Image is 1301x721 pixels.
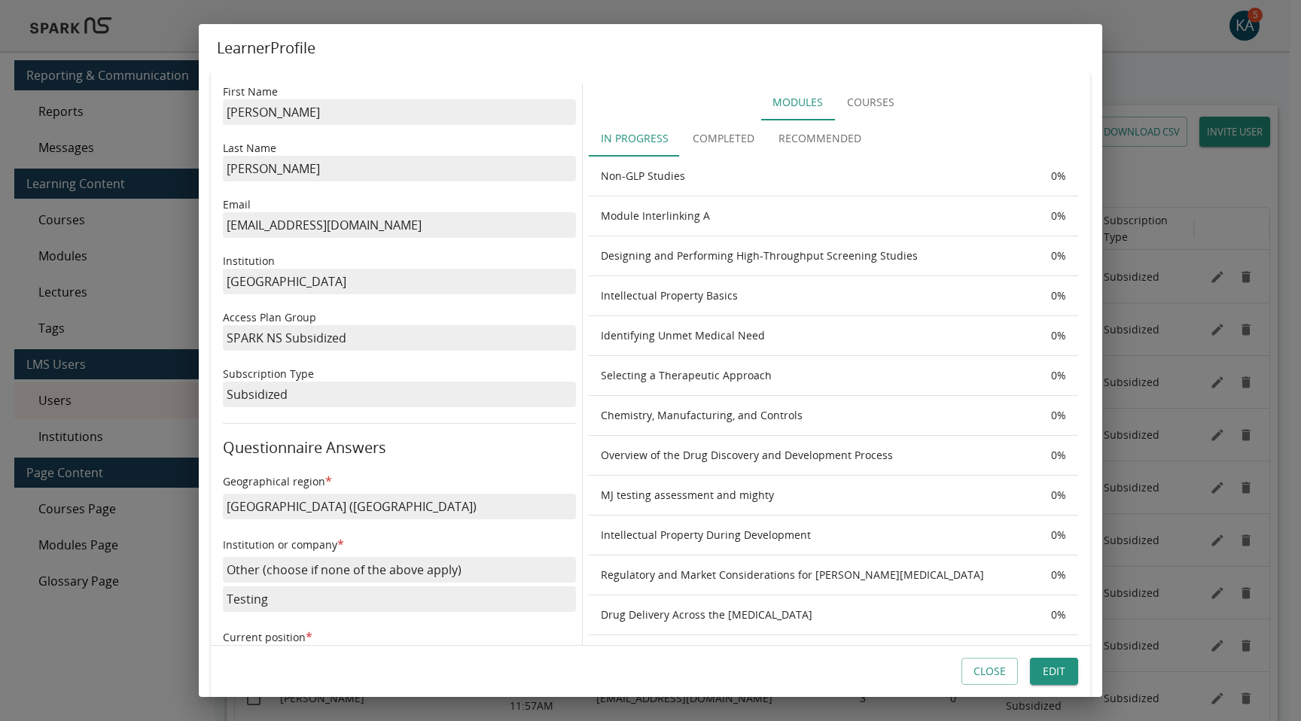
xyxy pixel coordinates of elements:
[1030,658,1078,686] button: Edit
[835,84,906,120] button: Courses
[1039,236,1078,276] th: 0 %
[589,120,1078,157] div: Completion statuses
[589,555,1039,595] th: Regulatory and Market Considerations for [PERSON_NAME][MEDICAL_DATA]
[223,494,576,519] p: [GEOGRAPHIC_DATA] ([GEOGRAPHIC_DATA])
[1039,276,1078,316] th: 0 %
[589,516,1039,555] th: Intellectual Property During Development
[589,595,1039,635] th: Drug Delivery Across the [MEDICAL_DATA]
[589,635,1039,675] th: Dev - Understanding the Pathophysiology and Cause of Disease
[223,557,576,583] p: Other (choose if none of the above apply)
[1039,196,1078,236] th: 0 %
[1039,635,1078,675] th: 0 %
[589,276,1039,316] th: Intellectual Property Basics
[223,325,576,351] p: SPARK NS Subsidized
[223,586,576,612] p: Testing
[589,396,1039,436] th: Chemistry, Manufacturing, and Controls
[1039,157,1078,196] th: 0 %
[589,196,1039,236] th: Module Interlinking A
[223,156,576,181] p: [PERSON_NAME]
[199,24,1102,72] h2: Learner Profile
[223,197,576,212] p: Email
[681,120,766,157] button: Completed
[1039,396,1078,436] th: 0 %
[589,84,1078,120] div: Study Unit Types
[223,535,576,553] h6: Institution or company
[1039,476,1078,516] th: 0 %
[223,269,576,294] p: [GEOGRAPHIC_DATA]
[223,382,576,407] p: Subsidized
[223,99,576,125] p: [PERSON_NAME]
[223,141,576,156] p: Last Name
[1039,316,1078,356] th: 0 %
[223,367,576,382] p: Subscription Type
[589,236,1039,276] th: Designing and Performing High-Throughput Screening Studies
[1039,595,1078,635] th: 0 %
[760,84,835,120] button: Modules
[223,310,576,325] p: Access Plan Group
[223,436,576,460] h6: Questionnaire Answers
[589,120,681,157] button: In Progress
[223,254,576,269] p: Institution
[589,157,1039,196] th: Non-GLP Studies
[766,120,873,157] button: Recommended
[589,356,1039,396] th: Selecting a Therapeutic Approach
[961,658,1018,686] button: Close
[1039,555,1078,595] th: 0 %
[589,316,1039,356] th: Identifying Unmet Medical Need
[223,472,576,490] h6: Geographical region
[1039,356,1078,396] th: 0 %
[223,628,576,646] h6: Current position
[1039,436,1078,476] th: 0 %
[223,212,576,238] p: [EMAIL_ADDRESS][DOMAIN_NAME]
[223,84,576,99] p: First Name
[589,436,1039,476] th: Overview of the Drug Discovery and Development Process
[589,476,1039,516] th: MJ testing assessment and mighty
[1039,516,1078,555] th: 0 %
